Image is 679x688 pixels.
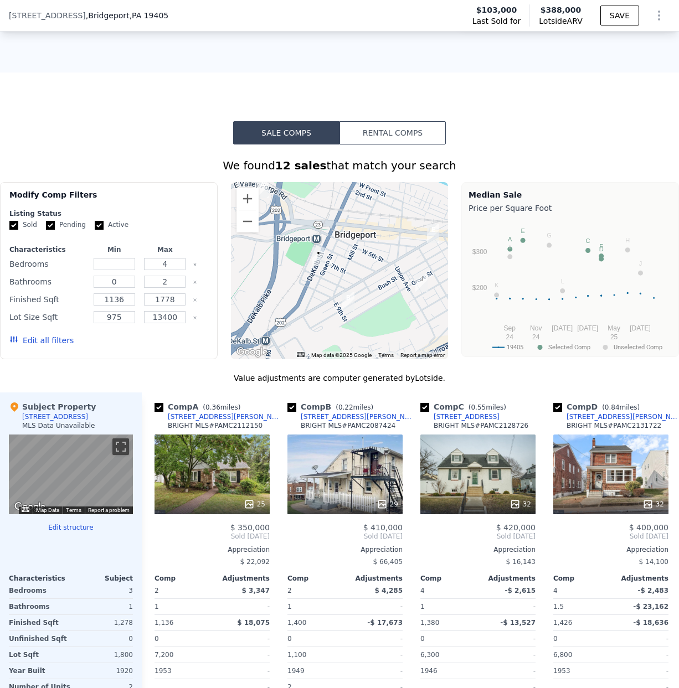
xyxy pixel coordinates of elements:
[553,651,572,659] span: 6,800
[71,574,133,583] div: Subject
[73,615,133,630] div: 1,278
[233,121,339,144] button: Sale Comps
[625,237,630,244] text: H
[214,599,270,614] div: -
[46,221,55,230] input: Pending
[553,532,668,541] span: Sold [DATE]
[168,421,263,430] div: BRIGHT MLS # PAMC2112150
[506,558,536,566] span: $ 16,143
[469,189,672,200] div: Median Sale
[193,298,197,302] button: Clear
[373,558,403,566] span: $ 66,405
[561,278,564,284] text: L
[9,220,37,230] label: Sold
[367,619,403,627] span: -$ 17,673
[287,545,403,554] div: Appreciation
[553,587,558,594] span: 4
[586,237,590,244] text: C
[9,663,69,679] div: Year Built
[237,619,270,627] span: $ 18,075
[553,663,609,679] div: 1953
[297,352,305,357] button: Keyboard shortcuts
[610,333,618,341] text: 25
[155,635,159,643] span: 0
[193,315,197,320] button: Clear
[427,224,439,243] div: 416-418 FORD STREET
[12,500,48,514] img: Google
[504,324,516,332] text: Sep
[331,404,378,411] span: ( miles)
[472,284,487,292] text: $200
[553,599,609,614] div: 1.5
[472,248,487,256] text: $300
[73,631,133,646] div: 0
[506,333,514,341] text: 24
[347,647,403,663] div: -
[629,523,668,532] span: $ 400,000
[633,619,668,627] span: -$ 18,636
[240,558,270,566] span: $ 22,092
[193,262,197,267] button: Clear
[9,335,74,346] button: Edit all filters
[480,663,536,679] div: -
[234,345,270,359] img: Google
[287,663,343,679] div: 1949
[256,179,269,198] div: 328 Meyers Rd
[363,523,403,532] span: $ 410,000
[415,273,428,292] div: 537 Prospect Ave
[155,599,210,614] div: 1
[476,4,517,15] span: $103,000
[22,507,29,512] button: Keyboard shortcuts
[73,663,133,679] div: 1920
[9,401,96,412] div: Subject Property
[73,599,133,614] div: 1
[193,280,197,284] button: Clear
[287,599,343,614] div: 1
[478,574,536,583] div: Adjustments
[130,11,169,20] span: , PA 19405
[214,647,270,663] div: -
[469,216,672,354] svg: A chart.
[598,404,644,411] span: ( miles)
[547,232,552,239] text: G
[9,434,133,514] div: Map
[553,545,668,554] div: Appreciation
[22,421,95,430] div: MLS Data Unavailable
[495,282,499,288] text: K
[95,221,104,230] input: Active
[508,236,512,242] text: A
[301,412,416,421] div: [STREET_ADDRESS][PERSON_NAME]
[9,189,208,209] div: Modify Comp Filters
[242,587,270,594] span: $ 3,347
[312,247,325,266] div: 709 Dekalb St
[552,324,573,332] text: [DATE]
[9,434,133,514] div: Street View
[275,159,327,172] strong: 12 sales
[287,532,403,541] span: Sold [DATE]
[420,619,439,627] span: 1,380
[236,210,259,232] button: Zoom out
[91,245,137,254] div: Min
[287,619,306,627] span: 1,400
[347,599,403,614] div: -
[214,663,270,679] div: -
[9,221,18,230] input: Sold
[234,345,270,359] a: Open this area in Google Maps (opens a new window)
[168,412,283,421] div: [STREET_ADDRESS][PERSON_NAME]
[9,583,69,598] div: Bedrooms
[420,651,439,659] span: 6,300
[496,523,536,532] span: $ 420,000
[73,647,133,663] div: 1,800
[214,631,270,646] div: -
[480,599,536,614] div: -
[400,352,445,358] a: Report a map error
[500,619,536,627] span: -$ 13,527
[553,401,644,412] div: Comp D
[9,574,71,583] div: Characteristics
[420,587,425,594] span: 4
[648,4,670,27] button: Show Options
[311,352,372,358] span: Map data ©2025 Google
[541,6,582,14] span: $388,000
[375,587,403,594] span: $ 4,285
